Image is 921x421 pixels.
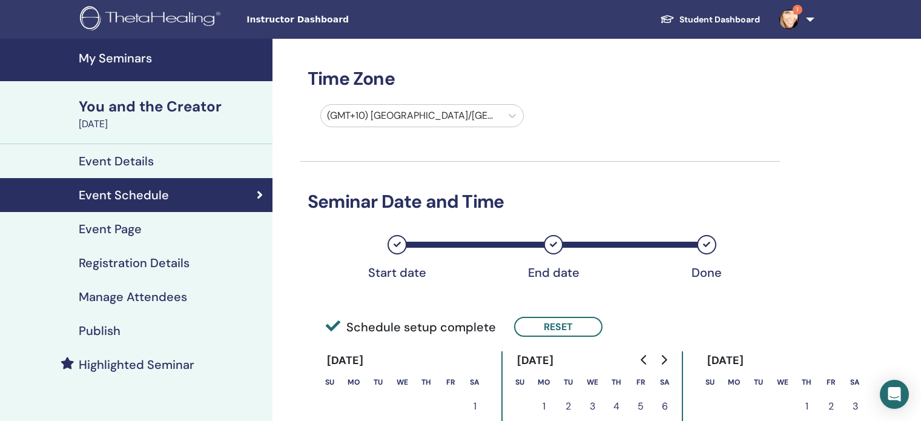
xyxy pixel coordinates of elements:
th: Tuesday [556,370,580,394]
th: Sunday [317,370,342,394]
button: 2 [819,394,843,419]
h4: Event Schedule [79,188,169,202]
div: Done [676,265,737,280]
button: 1 [794,394,819,419]
button: Reset [514,317,602,337]
button: 5 [629,394,653,419]
th: Sunday [698,370,722,394]
h3: Seminar Date and Time [300,191,780,213]
div: Start date [367,265,427,280]
h4: Highlighted Seminar [79,357,194,372]
button: 3 [843,394,867,419]
img: default.jpg [779,10,799,29]
img: graduation-cap-white.svg [660,14,675,24]
h4: Publish [79,323,120,338]
th: Thursday [794,370,819,394]
th: Thursday [414,370,438,394]
button: 1 [532,394,556,419]
h4: Manage Attendees [79,290,187,304]
th: Tuesday [366,370,390,394]
img: logo.png [80,6,225,33]
button: 6 [653,394,677,419]
th: Saturday [843,370,867,394]
a: Student Dashboard [650,8,770,31]
button: Go to previous month [635,348,654,372]
span: Schedule setup complete [326,318,496,336]
th: Wednesday [390,370,414,394]
th: Monday [342,370,366,394]
button: Go to next month [654,348,673,372]
h3: Time Zone [300,68,780,90]
th: Wednesday [770,370,794,394]
th: Friday [819,370,843,394]
h4: Registration Details [79,256,190,270]
th: Saturday [653,370,677,394]
div: End date [523,265,584,280]
th: Wednesday [580,370,604,394]
h4: Event Page [79,222,142,236]
div: [DATE] [79,117,265,131]
button: 1 [463,394,487,419]
th: Thursday [604,370,629,394]
th: Saturday [463,370,487,394]
div: Open Intercom Messenger [880,380,909,409]
th: Sunday [507,370,532,394]
div: [DATE] [507,351,564,370]
span: Instructor Dashboard [246,13,428,26]
button: 3 [580,394,604,419]
div: [DATE] [698,351,754,370]
h4: My Seminars [79,51,265,65]
a: You and the Creator[DATE] [71,96,272,131]
th: Monday [532,370,556,394]
th: Friday [629,370,653,394]
span: 1 [793,5,802,15]
th: Tuesday [746,370,770,394]
div: [DATE] [317,351,374,370]
h4: Event Details [79,154,154,168]
div: You and the Creator [79,96,265,117]
th: Monday [722,370,746,394]
button: 2 [556,394,580,419]
button: 4 [604,394,629,419]
th: Friday [438,370,463,394]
